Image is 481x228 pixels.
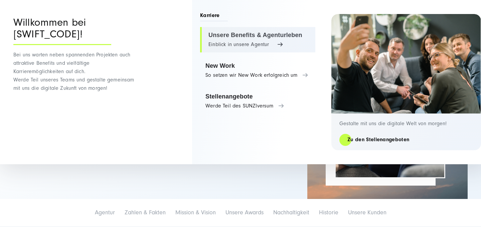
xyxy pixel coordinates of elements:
img: Digitalagentur und Internetagentur SUNZINET: 2 Frauen 3 Männer, die ein Selfie machen bei [331,14,481,113]
a: Unsere Awards [225,209,264,216]
a: Unsere Benefits & Agenturleben Einblick in unsere Agentur [200,27,315,52]
a: Mission & Vision [175,209,216,216]
p: Gestalte mit uns die digitale Welt von morgen! [339,120,473,127]
div: Willkommen bei [SWIFT_CODE]! [13,17,111,45]
a: Unsere Kunden [348,209,386,216]
a: Agentur [95,209,115,216]
span: Karriere [200,12,228,21]
a: Nachhaltigkeit [273,209,309,216]
a: Zahlen & Fakten [125,209,166,216]
a: Historie [319,209,338,216]
p: Bei uns warten neben spannenden Projekten auch attraktive Benefits und vielfältige Karrieremöglic... [13,51,139,92]
a: Zu den Stellenangeboten [339,136,417,144]
a: New Work So setzen wir New Work erfolgreich um [200,58,315,83]
a: Stellenangebote Werde Teil des SUNZIversum [200,88,315,114]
